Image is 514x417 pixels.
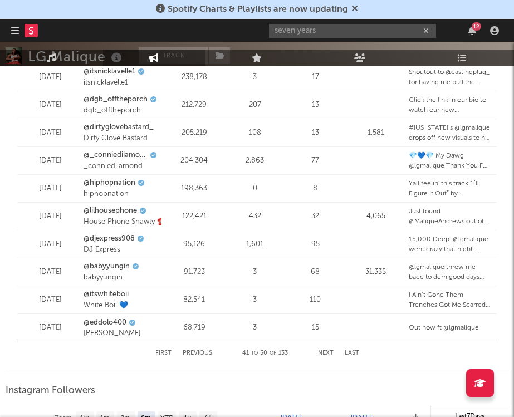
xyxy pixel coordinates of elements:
div: 41 50 133 [234,347,296,360]
button: Last [345,350,359,356]
div: 82,541 [167,295,222,306]
button: Next [318,350,334,356]
div: 13 [288,100,343,111]
a: @lilhousephone [84,205,137,217]
div: 💎💙💎 My Dawg @lgmalique Thank You For Bringing Me Out Last Night ✨ #DefJam #DemonTime [409,151,491,171]
div: [DATE] [23,239,78,250]
a: @djexpress908 [84,233,135,244]
div: 3 [227,267,282,278]
a: @dirtyglovebastard_ [84,122,154,133]
span: Instagram Followers [6,384,95,398]
div: Out now ft @lgmalique [409,323,491,333]
div: 1,601 [227,239,282,250]
a: @hiphopnation [84,178,135,189]
div: [DATE] [23,155,78,166]
div: 205,219 [167,127,222,139]
div: 198,363 [167,183,222,194]
div: [DATE] [23,322,78,333]
div: itsnicklavelle1 [84,77,161,89]
div: 3 [227,322,282,333]
div: Yall feelin' this track "I’ll Figure It Out” by @lgmalique on his new album “Long Story Short”? 🔥... [409,179,491,199]
a: @_conniediiamond [84,150,148,161]
div: [DATE] [23,127,78,139]
div: [DATE] [23,211,78,222]
button: First [155,350,172,356]
div: 212,729 [167,100,222,111]
div: LG Malique [28,47,125,66]
div: 4,065 [348,211,403,222]
div: [PERSON_NAME] [84,328,161,339]
div: [DATE] [23,183,78,194]
div: 17 [288,72,343,83]
div: _conniediiamond [84,161,161,172]
span: Dismiss [351,5,358,14]
div: 122,421 [167,211,222,222]
div: 8 [288,183,343,194]
a: @babyyungin [84,261,130,272]
div: DJ Express [84,244,161,256]
span: of [270,351,276,356]
a: @eddolo400 [84,317,126,328]
div: [DATE] [23,267,78,278]
div: White Boii 💙 [84,300,161,311]
div: 32 [288,211,343,222]
div: House Phone Shawty ☎️ [84,217,161,228]
div: 432 [227,211,282,222]
span: Spotify Charts & Playlists are now updating [168,5,348,14]
div: 1,581 [348,127,403,139]
div: 3 [227,72,282,83]
div: 91,723 [167,267,222,278]
div: 3 [227,295,282,306]
div: 68 [288,267,343,278]
div: 15 [288,322,343,333]
div: 207 [227,100,282,111]
div: #[US_STATE]’s @lgmalique drops off new visuals to his latest single “Concentrate” Out Now ‼️🎥 @[P... [409,123,491,143]
div: 95,126 [167,239,222,250]
div: Click the link in our bio to watch our new #OffThePorch interview with buzzing artist @maliqueand... [409,95,491,115]
div: Shoutout to @castingplug_ for having me pull the Vette out for @lgmalique video shoot ft @toosii ... [409,67,491,87]
div: 77 [288,155,343,166]
div: babyyungin [84,272,161,283]
button: Track [139,47,208,64]
div: 31,335 [348,267,403,278]
div: 0 [227,183,282,194]
div: I Ain’t Gone Them Trenches Got Me Scarred ❤️‍🩹 But I Learned A lot 🎯 @lgmalique [409,290,491,310]
div: 95 [288,239,343,250]
button: Previous [183,350,212,356]
span: to [251,351,258,356]
div: [DATE] [23,100,78,111]
div: @lgmalique threw me bacc to dem good days had to do the OG rq 🪫🪫🪫💰💪❗️ [409,262,491,282]
div: 110 [288,295,343,306]
div: 238,178 [167,72,222,83]
div: 68,719 [167,322,222,333]
div: 2,863 [227,155,282,166]
input: Search for artists [269,24,436,38]
div: 12 [472,22,481,31]
div: [DATE] [23,72,78,83]
button: 12 [468,26,476,35]
a: @itswhiteboii [84,289,129,300]
div: hiphopnation [84,189,161,200]
div: 13 [288,127,343,139]
div: [DATE] [23,295,78,306]
div: 108 [227,127,282,139]
a: @dgb_offtheporch [84,94,148,105]
div: 204,304 [167,155,222,166]
div: Dirty Glove Bastard [84,133,161,144]
div: 15,000 Deep. @lgmalique went crazy that night. Shout out to @demontimethelabel for the opportunit... [409,234,491,254]
a: @itsnicklavelle1 [84,66,135,77]
div: dgb_offtheporch [84,105,161,116]
div: Just found @MaliqueAndrews out of [US_STATE] bro really nice y’all go get him to 20k followers #ad [409,207,491,227]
